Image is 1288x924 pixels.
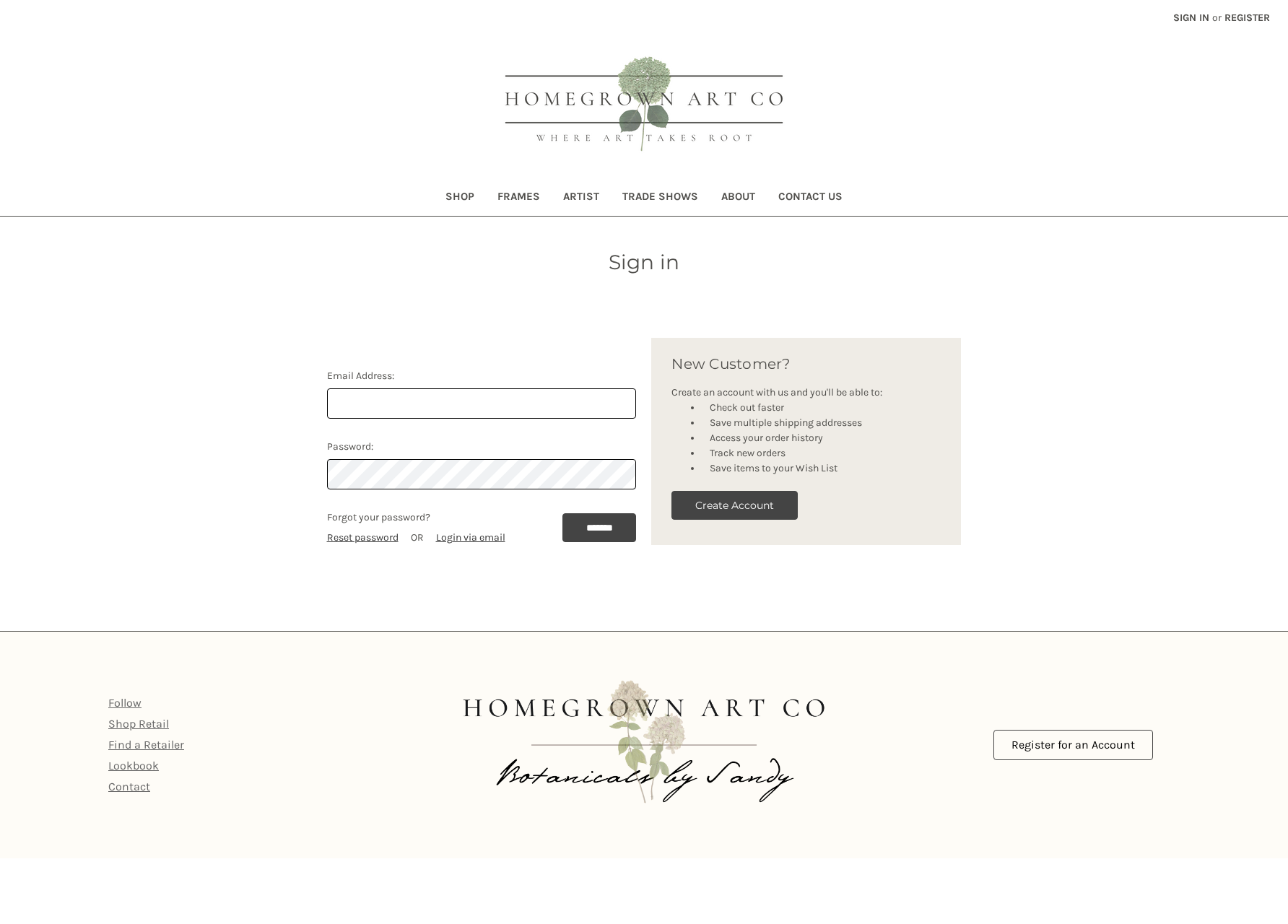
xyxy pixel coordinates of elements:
span: or [1211,10,1223,25]
a: Artist [552,180,611,216]
a: Register for an Account [993,730,1153,760]
a: Shop [434,180,486,216]
li: Check out faster [702,400,941,415]
a: Find a Retailer [108,738,184,751]
a: Create Account [671,504,798,516]
a: Frames [486,180,552,216]
p: Create an account with us and you'll be able to: [671,385,941,400]
p: Forgot your password? [327,510,505,525]
label: Password: [327,439,637,454]
a: Shop Retail [108,717,169,731]
li: Access your order history [702,430,941,445]
li: Track new orders [702,445,941,461]
img: HOMEGROWN ART CO [482,40,806,170]
a: Login via email [436,531,505,544]
h1: Sign in [319,247,969,277]
button: Create Account [671,491,798,520]
li: Save items to your Wish List [702,461,941,476]
a: Trade Shows [611,180,710,216]
h2: New Customer? [671,353,941,375]
a: Contact Us [767,180,854,216]
a: Lookbook [108,759,159,772]
a: Reset password [327,531,399,544]
span: OR [411,531,424,544]
li: Save multiple shipping addresses [702,415,941,430]
label: Email Address: [327,368,637,383]
a: About [710,180,767,216]
a: Follow [108,696,142,710]
a: Contact [108,780,150,793]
